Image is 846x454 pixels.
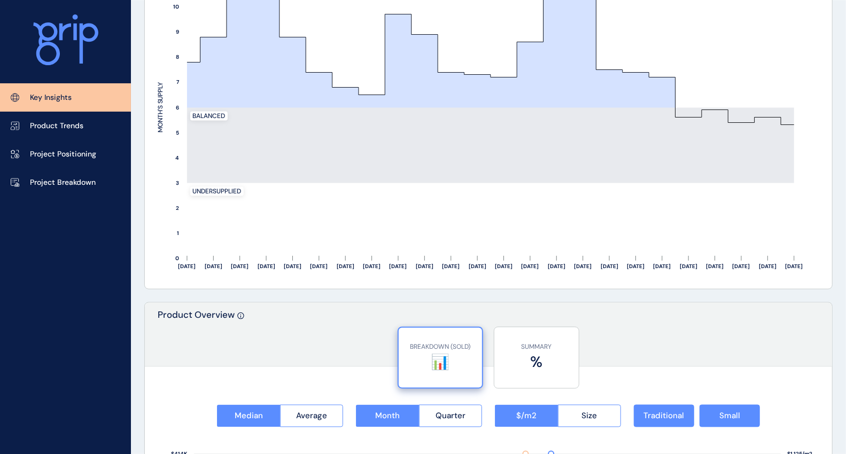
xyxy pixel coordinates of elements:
[700,405,760,427] button: Small
[296,411,327,421] span: Average
[176,105,179,112] text: 6
[176,79,180,86] text: 7
[522,263,539,270] text: [DATE]
[634,405,694,427] button: Traditional
[654,263,671,270] text: [DATE]
[558,405,622,427] button: Size
[443,263,460,270] text: [DATE]
[175,155,179,162] text: 4
[235,411,263,421] span: Median
[469,263,486,270] text: [DATE]
[337,263,354,270] text: [DATE]
[707,263,724,270] text: [DATE]
[601,263,618,270] text: [DATE]
[231,263,249,270] text: [DATE]
[173,4,179,11] text: 10
[217,405,280,427] button: Median
[280,405,344,427] button: Average
[495,263,513,270] text: [DATE]
[30,177,96,188] p: Project Breakdown
[158,309,235,366] p: Product Overview
[176,180,179,187] text: 3
[175,255,179,262] text: 0
[500,352,573,373] label: %
[311,263,328,270] text: [DATE]
[178,263,196,270] text: [DATE]
[258,263,275,270] text: [DATE]
[156,82,165,133] text: MONTH'S SUPPLY
[419,405,483,427] button: Quarter
[548,263,565,270] text: [DATE]
[30,149,96,160] p: Project Positioning
[644,411,685,421] span: Traditional
[390,263,407,270] text: [DATE]
[416,263,433,270] text: [DATE]
[581,411,597,421] span: Size
[356,405,419,427] button: Month
[404,343,477,352] p: BREAKDOWN (SOLD)
[205,263,222,270] text: [DATE]
[284,263,301,270] text: [DATE]
[30,121,83,131] p: Product Trends
[500,343,573,352] p: SUMMARY
[719,411,740,421] span: Small
[176,205,179,212] text: 2
[30,92,72,103] p: Key Insights
[176,130,179,137] text: 5
[176,29,179,36] text: 9
[495,405,558,427] button: $/m2
[575,263,592,270] text: [DATE]
[786,263,803,270] text: [DATE]
[759,263,777,270] text: [DATE]
[177,230,179,237] text: 1
[733,263,750,270] text: [DATE]
[436,411,465,421] span: Quarter
[404,352,477,373] label: 📊
[627,263,645,270] text: [DATE]
[375,411,400,421] span: Month
[516,411,537,421] span: $/m2
[176,54,179,61] text: 8
[363,263,381,270] text: [DATE]
[680,263,697,270] text: [DATE]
